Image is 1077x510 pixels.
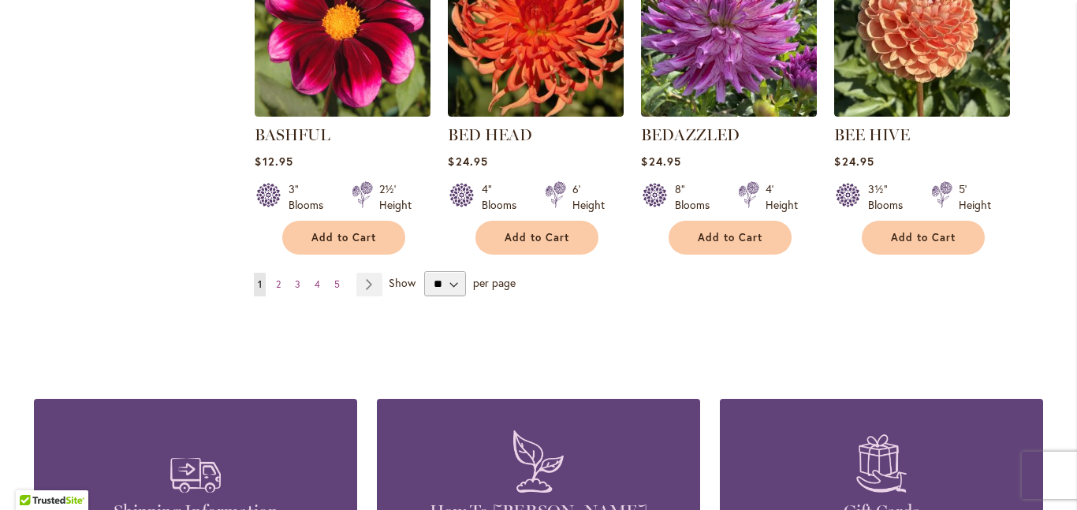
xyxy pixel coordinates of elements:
[255,154,293,169] span: $12.95
[505,231,569,244] span: Add to Cart
[641,154,680,169] span: $24.95
[482,181,526,213] div: 4" Blooms
[473,275,516,290] span: per page
[291,273,304,296] a: 3
[891,231,956,244] span: Add to Cart
[475,221,598,255] button: Add to Cart
[276,278,281,290] span: 2
[255,125,330,144] a: BASHFUL
[641,125,740,144] a: BEDAZZLED
[272,273,285,296] a: 2
[669,221,792,255] button: Add to Cart
[641,105,817,120] a: Bedazzled
[255,105,430,120] a: BASHFUL
[448,154,487,169] span: $24.95
[959,181,991,213] div: 5' Height
[258,278,262,290] span: 1
[289,181,333,213] div: 3" Blooms
[334,278,340,290] span: 5
[389,275,416,290] span: Show
[675,181,719,213] div: 8" Blooms
[379,181,412,213] div: 2½' Height
[868,181,912,213] div: 3½" Blooms
[311,231,376,244] span: Add to Cart
[315,278,320,290] span: 4
[834,105,1010,120] a: BEE HIVE
[311,273,324,296] a: 4
[448,125,532,144] a: BED HEAD
[295,278,300,290] span: 3
[572,181,605,213] div: 6' Height
[12,454,56,498] iframe: Launch Accessibility Center
[448,105,624,120] a: BED HEAD
[282,221,405,255] button: Add to Cart
[862,221,985,255] button: Add to Cart
[834,125,910,144] a: BEE HIVE
[766,181,798,213] div: 4' Height
[834,154,874,169] span: $24.95
[330,273,344,296] a: 5
[698,231,762,244] span: Add to Cart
